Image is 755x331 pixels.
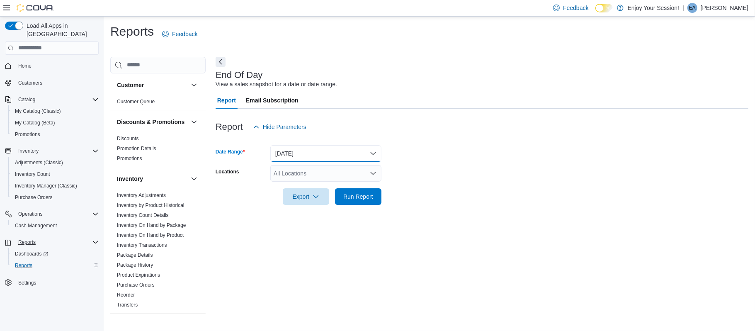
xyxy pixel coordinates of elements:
span: Reports [12,260,99,270]
div: View a sales snapshot for a date or date range. [216,80,337,89]
span: My Catalog (Beta) [15,119,55,126]
button: Catalog [2,94,102,105]
span: Catalog [15,95,99,105]
h3: End Of Day [216,70,263,80]
span: Run Report [343,192,373,201]
button: My Catalog (Beta) [8,117,102,129]
span: Package Details [117,252,153,258]
a: Dashboards [8,248,102,260]
button: Inventory Manager (Classic) [8,180,102,192]
button: Export [283,188,329,205]
button: Hide Parameters [250,119,310,135]
span: My Catalog (Beta) [12,118,99,128]
button: Discounts & Promotions [189,117,199,127]
a: Product Expirations [117,272,160,278]
h3: Customer [117,81,144,89]
button: Promotions [8,129,102,140]
button: Inventory Count [8,168,102,180]
span: Inventory [15,146,99,156]
button: Customer [189,80,199,90]
span: Dashboards [15,251,48,257]
button: Inventory [117,175,187,183]
span: Inventory by Product Historical [117,202,185,209]
span: Dashboards [12,249,99,259]
button: Inventory [2,145,102,157]
span: Promotions [15,131,40,138]
div: Elora Allen [687,3,697,13]
button: Reports [15,237,39,247]
span: Reorder [117,292,135,298]
a: Transfers [117,302,138,308]
span: Customer Queue [117,98,155,105]
span: Customers [18,80,42,86]
span: Cash Management [15,222,57,229]
a: Discounts [117,136,139,141]
span: Email Subscription [246,92,299,109]
a: My Catalog (Classic) [12,106,64,116]
img: Cova [17,4,54,12]
a: Cash Management [12,221,60,231]
button: Loyalty [189,320,199,330]
span: Operations [15,209,99,219]
a: Customers [15,78,46,88]
a: Home [15,61,35,71]
button: Reports [2,236,102,248]
span: Feedback [563,4,588,12]
a: Promotions [12,129,44,139]
button: Settings [2,276,102,288]
button: My Catalog (Classic) [8,105,102,117]
a: Inventory Manager (Classic) [12,181,80,191]
a: Settings [15,278,39,288]
span: Operations [18,211,43,217]
span: Inventory Count [12,169,99,179]
span: Home [18,63,32,69]
span: Settings [15,277,99,287]
button: Inventory [189,174,199,184]
button: [DATE] [270,145,381,162]
button: Home [2,60,102,72]
span: Inventory Adjustments [117,192,166,199]
p: | [682,3,684,13]
span: Inventory Transactions [117,242,167,248]
input: Dark Mode [595,4,613,12]
span: EA [689,3,696,13]
div: Discounts & Promotions [110,134,206,167]
h1: Reports [110,23,154,40]
span: Customers [15,78,99,88]
p: [PERSON_NAME] [701,3,748,13]
a: Inventory Adjustments [117,192,166,198]
h3: Discounts & Promotions [117,118,185,126]
a: Purchase Orders [117,282,155,288]
span: Adjustments (Classic) [15,159,63,166]
span: Report [217,92,236,109]
button: Cash Management [8,220,102,231]
a: Adjustments (Classic) [12,158,66,168]
button: Adjustments (Classic) [8,157,102,168]
span: Inventory Count [15,171,50,178]
a: Inventory by Product Historical [117,202,185,208]
h3: Report [216,122,243,132]
a: Inventory Count Details [117,212,169,218]
a: Inventory On Hand by Package [117,222,186,228]
div: Customer [110,97,206,110]
span: Export [288,188,324,205]
span: Promotions [117,155,142,162]
span: Inventory Manager (Classic) [15,183,77,189]
span: Settings [18,280,36,286]
span: My Catalog (Classic) [15,108,61,114]
a: Reports [12,260,36,270]
span: Inventory On Hand by Package [117,222,186,229]
a: Package History [117,262,153,268]
p: Enjoy Your Session! [628,3,680,13]
span: Inventory Manager (Classic) [12,181,99,191]
h3: Inventory [117,175,143,183]
button: Reports [8,260,102,271]
span: Cash Management [12,221,99,231]
span: Reports [15,262,32,269]
button: Purchase Orders [8,192,102,203]
span: My Catalog (Classic) [12,106,99,116]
